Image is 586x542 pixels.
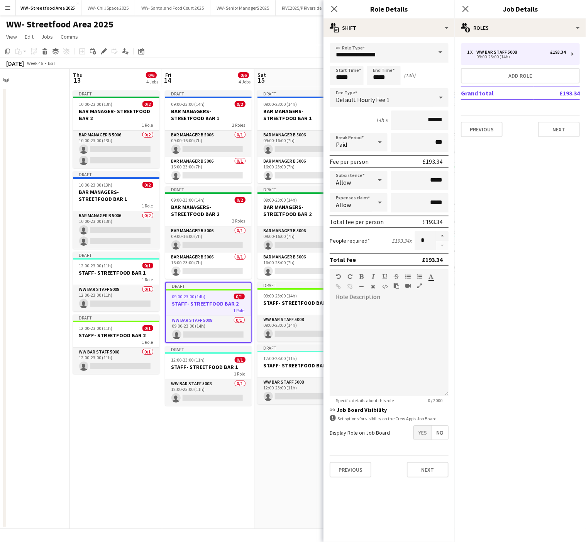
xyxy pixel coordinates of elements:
span: 0/6 [238,72,249,78]
div: Draft [73,171,159,177]
span: 1 Role [142,122,153,128]
div: £193.34 x [392,237,412,244]
span: 09:00-23:00 (14h) [264,197,297,203]
button: Previous [330,462,371,477]
app-job-card: Draft09:00-23:00 (14h)0/2BAR MANAGERS- STREETFOOD BAR 12 RolesBar Manager B 50060/109:00-16:00 (7... [257,90,344,183]
span: 0/2 [142,182,153,188]
div: £193.34 [422,256,442,263]
button: WW- Senior ManagerS 2025 [210,0,276,15]
span: Allow [336,178,351,186]
app-card-role: Bar Manager B 50060/116:00-23:00 (7h) [257,253,344,279]
label: People required [330,237,370,244]
app-card-role: Bar Manager B 50060/109:00-16:00 (7h) [257,226,344,253]
h3: BAR MANAGERS- STREETFOOD BAR 1 [257,108,344,122]
app-job-card: Draft12:00-23:00 (11h)0/1STAFF- STREETFOOD BAR 11 RoleWW Bar Staff 50080/112:00-23:00 (11h) [165,346,252,406]
span: 0/2 [235,197,246,203]
button: Ordered List [417,274,422,280]
span: 12:00-23:00 (11h) [264,355,297,361]
span: 0/2 [235,101,246,107]
h3: BAR MANAGER- STREETFOOD BAR 2 [73,108,159,122]
div: 4 Jobs [146,79,158,85]
div: Draft [257,282,344,288]
span: 14 [164,76,171,85]
td: £193.34 [534,87,580,99]
app-card-role: WW Bar Staff 50080/109:00-23:00 (14h) [166,316,251,342]
div: Draft [257,186,344,192]
button: Bold [359,274,364,280]
a: Jobs [38,32,56,42]
div: Draft10:00-23:00 (13h)0/2BAR MANAGERS- STREETFOOD BAR 11 RoleBar Manager B 50060/210:00-23:00 (13h) [73,171,159,249]
app-job-card: Draft12:00-23:00 (11h)0/1STAFF- STREETFOOD BAR 11 RoleWW Bar Staff 50080/112:00-23:00 (11h) [257,345,344,404]
span: 12:00-23:00 (11h) [79,263,113,268]
span: 09:00-23:00 (14h) [264,101,297,107]
app-job-card: Draft12:00-23:00 (11h)0/1STAFF- STREETFOOD BAR 11 RoleWW Bar Staff 50080/112:00-23:00 (11h) [73,252,159,311]
app-card-role: Bar Manager B 50060/116:00-23:00 (7h) [165,253,252,279]
button: Next [538,122,580,137]
span: 09:00-23:00 (14h) [171,197,205,203]
div: Total fee [330,256,356,263]
h3: BAR MANAGERS- STREETFOOD BAR 1 [73,189,159,202]
app-job-card: Draft09:00-23:00 (14h)0/2BAR MANAGERS- STREETFOOD BAR 22 RolesBar Manager B 50060/109:00-16:00 (7... [257,186,344,279]
button: Previous [461,122,503,137]
span: 1 Role [234,308,245,313]
app-card-role: Bar Manager B 50060/109:00-16:00 (7h) [165,131,252,157]
td: Grand total [461,87,534,99]
div: Total fee per person [330,218,384,226]
div: Fee per person [330,158,369,165]
h1: WW- Streetfood Area 2025 [6,19,113,30]
div: Draft09:00-23:00 (14h)0/2BAR MANAGERS- STREETFOOD BAR 12 RolesBar Manager B 50060/109:00-16:00 (7... [165,90,252,183]
div: Draft [165,186,252,192]
app-card-role: Bar Manager B 50060/109:00-16:00 (7h) [257,131,344,157]
h3: STAFF- STREETFOOD BAR 1 [257,362,344,369]
button: WW- Santaland Food Court 2025 [135,0,210,15]
app-card-role: WW Bar Staff 50080/112:00-23:00 (11h) [257,378,344,404]
span: 12:00-23:00 (11h) [79,325,113,331]
app-card-role: Bar Manager B 50060/109:00-16:00 (7h) [165,226,252,253]
span: 09:00-23:00 (14h) [172,294,206,299]
span: Allow [336,201,351,209]
div: Draft [257,90,344,97]
span: Yes [414,426,432,440]
span: 13 [72,76,83,85]
span: View [6,33,17,40]
button: Italic [371,274,376,280]
h3: BAR MANAGERS- STREETFOOD BAR 2 [257,204,344,217]
span: Paid [336,141,347,148]
button: Fullscreen [417,283,422,289]
button: Clear Formatting [371,284,376,290]
div: £193.34 [550,49,566,55]
div: Shift [323,19,455,37]
button: Increase [436,231,449,241]
button: HTML Code [382,284,388,290]
div: 4 Jobs [239,79,251,85]
span: Comms [61,33,78,40]
span: 0/2 [142,101,153,107]
span: Thu [73,71,83,78]
app-card-role: Bar Manager B 50060/116:00-23:00 (7h) [257,157,344,183]
h3: STAFF- STREETFOOD BAR 2 [257,299,344,306]
span: Specific details about this role [330,398,400,403]
span: Week 46 [25,60,45,66]
span: 0/1 [235,357,246,363]
span: 0/1 [234,294,245,299]
a: Comms [58,32,81,42]
button: WW- Chill Space 2025 [81,0,135,15]
span: 15 [256,76,266,85]
span: 10:00-23:00 (13h) [79,182,113,188]
div: 14h x [376,117,388,124]
button: Undo [336,274,341,280]
button: Next [407,462,449,477]
app-card-role: Bar Manager B 50060/210:00-23:00 (13h) [73,131,159,168]
span: Sat [257,71,266,78]
div: (14h) [404,72,415,79]
app-job-card: Draft09:00-23:00 (14h)0/1STAFF- STREETFOOD BAR 21 RoleWW Bar Staff 50080/109:00-23:00 (14h) [165,282,252,343]
button: Redo [347,274,353,280]
h3: BAR MANAGERS- STREETFOOD BAR 2 [165,204,252,217]
app-job-card: Draft12:00-23:00 (11h)0/1STAFF- STREETFOOD BAR 21 RoleWW Bar Staff 50080/112:00-23:00 (11h) [73,314,159,374]
div: Roles [455,19,586,37]
app-job-card: Draft09:00-23:00 (14h)0/1STAFF- STREETFOOD BAR 21 RoleWW Bar Staff 50080/109:00-23:00 (14h) [257,282,344,342]
app-job-card: Draft10:00-23:00 (13h)0/2BAR MANAGER- STREETFOOD BAR 21 RoleBar Manager B 50060/210:00-23:00 (13h) [73,90,159,168]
